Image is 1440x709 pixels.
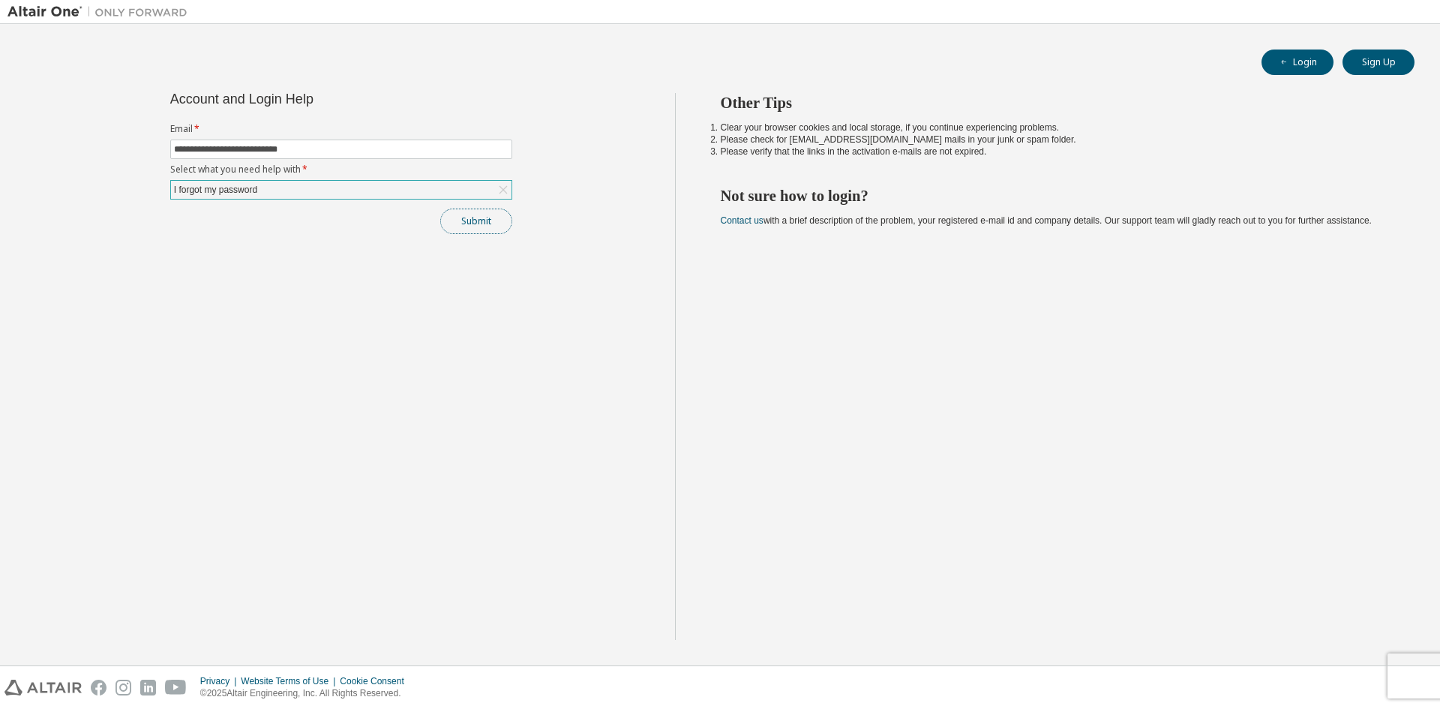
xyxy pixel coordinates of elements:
[721,186,1388,206] h2: Not sure how to login?
[170,123,512,135] label: Email
[171,181,511,199] div: I forgot my password
[721,134,1388,146] li: Please check for [EMAIL_ADDRESS][DOMAIN_NAME] mails in your junk or spam folder.
[7,5,195,20] img: Altair One
[172,182,259,198] div: I forgot my password
[115,680,131,695] img: instagram.svg
[721,122,1388,134] li: Clear your browser cookies and local storage, if you continue experiencing problems.
[721,93,1388,113] h2: Other Tips
[721,215,1372,226] span: with a brief description of the problem, your registered e-mail id and company details. Our suppo...
[1342,50,1414,75] button: Sign Up
[440,209,512,234] button: Submit
[1261,50,1333,75] button: Login
[241,675,340,687] div: Website Terms of Use
[165,680,187,695] img: youtube.svg
[4,680,82,695] img: altair_logo.svg
[170,93,444,105] div: Account and Login Help
[200,675,241,687] div: Privacy
[721,215,763,226] a: Contact us
[340,675,412,687] div: Cookie Consent
[200,687,413,700] p: © 2025 Altair Engineering, Inc. All Rights Reserved.
[91,680,106,695] img: facebook.svg
[170,164,512,176] label: Select what you need help with
[140,680,156,695] img: linkedin.svg
[721,146,1388,158] li: Please verify that the links in the activation e-mails are not expired.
